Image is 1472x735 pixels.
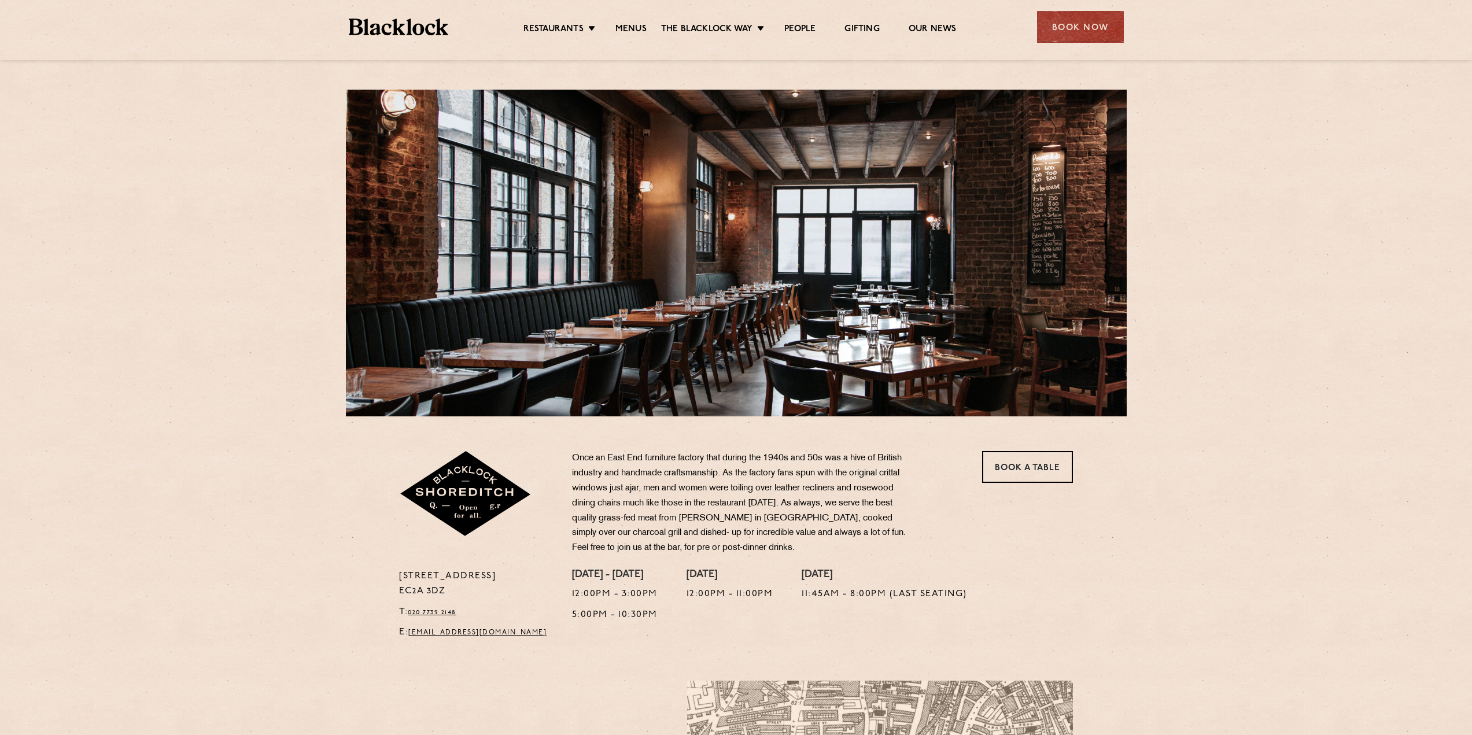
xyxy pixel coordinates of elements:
[982,451,1073,483] a: Book a Table
[399,451,533,538] img: Shoreditch-stamp-v2-default.svg
[784,24,816,36] a: People
[802,587,967,602] p: 11:45am - 8:00pm (Last seating)
[661,24,752,36] a: The Blacklock Way
[802,569,967,582] h4: [DATE]
[572,569,658,582] h4: [DATE] - [DATE]
[399,625,555,640] p: E:
[572,451,913,556] p: Once an East End furniture factory that during the 1940s and 50s was a hive of British industry a...
[615,24,647,36] a: Menus
[408,629,547,636] a: [EMAIL_ADDRESS][DOMAIN_NAME]
[1037,11,1124,43] div: Book Now
[408,609,456,616] a: 020 7739 2148
[399,605,555,620] p: T:
[349,19,449,35] img: BL_Textured_Logo-footer-cropped.svg
[523,24,584,36] a: Restaurants
[844,24,879,36] a: Gifting
[687,569,773,582] h4: [DATE]
[909,24,957,36] a: Our News
[687,587,773,602] p: 12:00pm - 11:00pm
[572,608,658,623] p: 5:00pm - 10:30pm
[572,587,658,602] p: 12:00pm - 3:00pm
[399,569,555,599] p: [STREET_ADDRESS] EC2A 3DZ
